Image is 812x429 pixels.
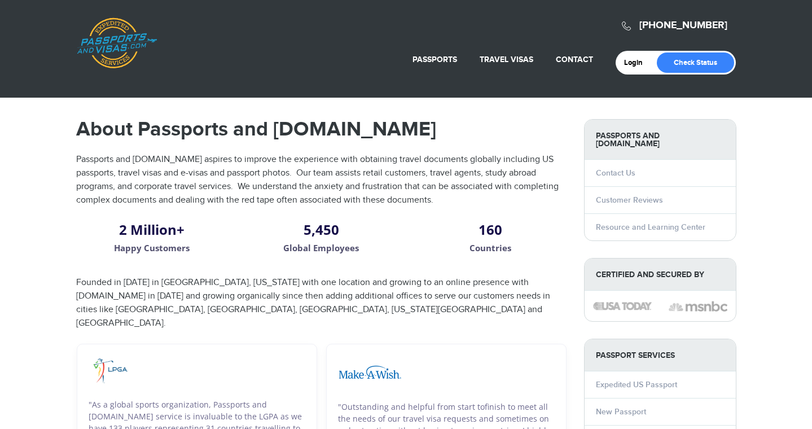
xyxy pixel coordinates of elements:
p: Countries [414,242,567,255]
p: Passports and [DOMAIN_NAME] aspires to improve the experience with obtaining travel documents glo... [76,153,567,207]
a: Contact Us [596,168,635,178]
a: [PHONE_NUMBER] [639,19,727,32]
a: Travel Visas [480,55,533,64]
p: Happy Customers [76,242,229,255]
img: image description [669,300,727,313]
a: Login [624,58,651,67]
a: Passports [412,55,457,64]
strong: Certified and Secured by [585,259,736,291]
a: Check Status [657,52,734,73]
img: image description [338,356,402,389]
img: image description [89,356,130,387]
img: image description [593,302,652,310]
a: New Passport [596,407,646,417]
strong: Passports and [DOMAIN_NAME] [585,120,736,160]
p: Founded in [DATE] in [GEOGRAPHIC_DATA], [US_STATE] with one location and growing to an online pre... [76,276,567,330]
h2: 2 Million+ [76,226,229,233]
p: Global Employees [245,242,397,255]
a: Resource and Learning Center [596,222,705,232]
h2: 160 [414,226,567,233]
h1: About Passports and [DOMAIN_NAME] [76,119,567,139]
strong: PASSPORT SERVICES [585,339,736,371]
a: Contact [556,55,593,64]
a: Expedited US Passport [596,380,677,389]
a: Passports & [DOMAIN_NAME] [77,17,157,68]
a: Customer Reviews [596,195,663,205]
h2: 5,450 [245,226,397,233]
